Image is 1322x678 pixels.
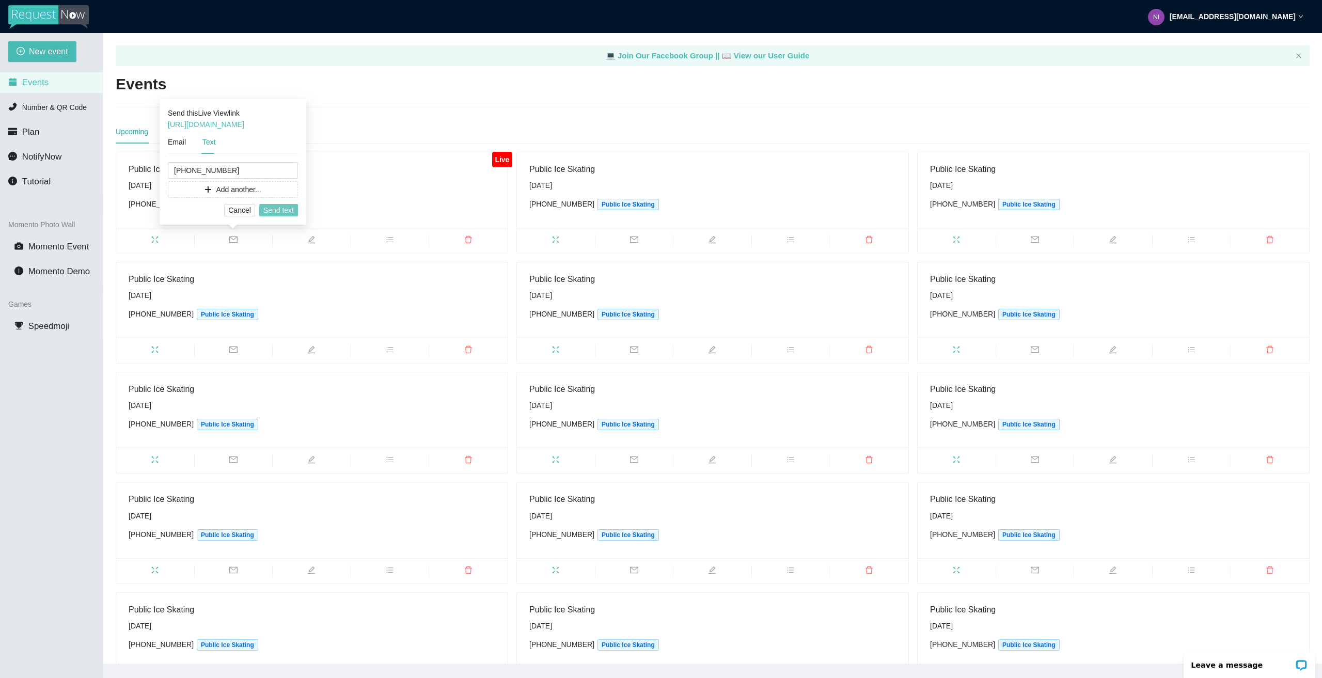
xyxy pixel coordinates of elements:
[202,136,216,148] div: Text
[273,566,351,577] span: edit
[597,419,659,430] span: Public Ice Skating
[1153,455,1231,467] span: bars
[998,529,1060,541] span: Public Ice Skating
[8,177,17,185] span: info-circle
[116,566,194,577] span: fullscreen
[197,419,258,430] span: Public Ice Skating
[197,639,258,651] span: Public Ice Skating
[529,290,896,301] div: [DATE]
[517,455,595,467] span: fullscreen
[351,345,429,357] span: bars
[116,345,194,357] span: fullscreen
[930,290,1297,301] div: [DATE]
[918,235,996,247] span: fullscreen
[996,566,1074,577] span: mail
[1074,566,1152,577] span: edit
[529,180,896,191] div: [DATE]
[830,455,908,467] span: delete
[228,204,251,216] span: Cancel
[529,418,896,430] div: [PHONE_NUMBER]
[273,345,351,357] span: edit
[998,639,1060,651] span: Public Ice Skating
[17,47,25,57] span: plus-circle
[224,204,255,216] button: Cancel
[8,77,17,86] span: calendar
[529,308,896,320] div: [PHONE_NUMBER]
[1231,566,1309,577] span: delete
[129,603,495,616] div: Public Ice Skating
[918,455,996,467] span: fullscreen
[1074,235,1152,247] span: edit
[195,235,273,247] span: mail
[595,235,673,247] span: mail
[116,455,194,467] span: fullscreen
[996,235,1074,247] span: mail
[129,620,495,632] div: [DATE]
[129,639,495,651] div: [PHONE_NUMBER]
[1231,455,1309,467] span: delete
[673,235,751,247] span: edit
[129,290,495,301] div: [DATE]
[22,177,51,186] span: Tutorial
[429,566,508,577] span: delete
[168,136,186,148] div: Email
[529,620,896,632] div: [DATE]
[1153,235,1231,247] span: bars
[529,163,896,176] div: Public Ice Skating
[351,235,429,247] span: bars
[195,566,273,577] span: mail
[673,455,751,467] span: edit
[1296,53,1302,59] span: close
[216,184,261,195] span: Add another...
[429,345,508,357] span: delete
[529,510,896,522] div: [DATE]
[517,235,595,247] span: fullscreen
[673,345,751,357] span: edit
[529,273,896,286] div: Public Ice Skating
[595,566,673,577] span: mail
[197,309,258,320] span: Public Ice Skating
[930,308,1297,320] div: [PHONE_NUMBER]
[22,77,49,87] span: Events
[930,400,1297,411] div: [DATE]
[28,321,69,331] span: Speedmoji
[129,418,495,430] div: [PHONE_NUMBER]
[918,566,996,577] span: fullscreen
[529,603,896,616] div: Public Ice Skating
[930,510,1297,522] div: [DATE]
[8,5,89,29] img: RequestNow
[930,418,1297,430] div: [PHONE_NUMBER]
[752,235,830,247] span: bars
[129,529,495,541] div: [PHONE_NUMBER]
[195,455,273,467] span: mail
[1231,235,1309,247] span: delete
[1074,345,1152,357] span: edit
[597,309,659,320] span: Public Ice Skating
[1170,12,1296,21] strong: [EMAIL_ADDRESS][DOMAIN_NAME]
[752,566,830,577] span: bars
[129,273,495,286] div: Public Ice Skating
[529,529,896,541] div: [PHONE_NUMBER]
[22,152,61,162] span: NotifyNow
[168,107,298,119] div: Send this Live View link
[998,419,1060,430] span: Public Ice Skating
[492,152,512,167] div: Live
[595,345,673,357] span: mail
[14,321,23,330] span: trophy
[14,242,23,250] span: camera
[918,345,996,357] span: fullscreen
[204,186,212,194] span: plus
[429,235,508,247] span: delete
[28,242,89,251] span: Momento Event
[930,529,1297,541] div: [PHONE_NUMBER]
[830,345,908,357] span: delete
[606,51,722,60] a: laptop Join Our Facebook Group ||
[351,566,429,577] span: bars
[529,493,896,506] div: Public Ice Skating
[129,198,495,210] div: [PHONE_NUMBER]
[129,400,495,411] div: [DATE]
[752,455,830,467] span: bars
[129,510,495,522] div: [DATE]
[168,120,244,129] a: [URL][DOMAIN_NAME]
